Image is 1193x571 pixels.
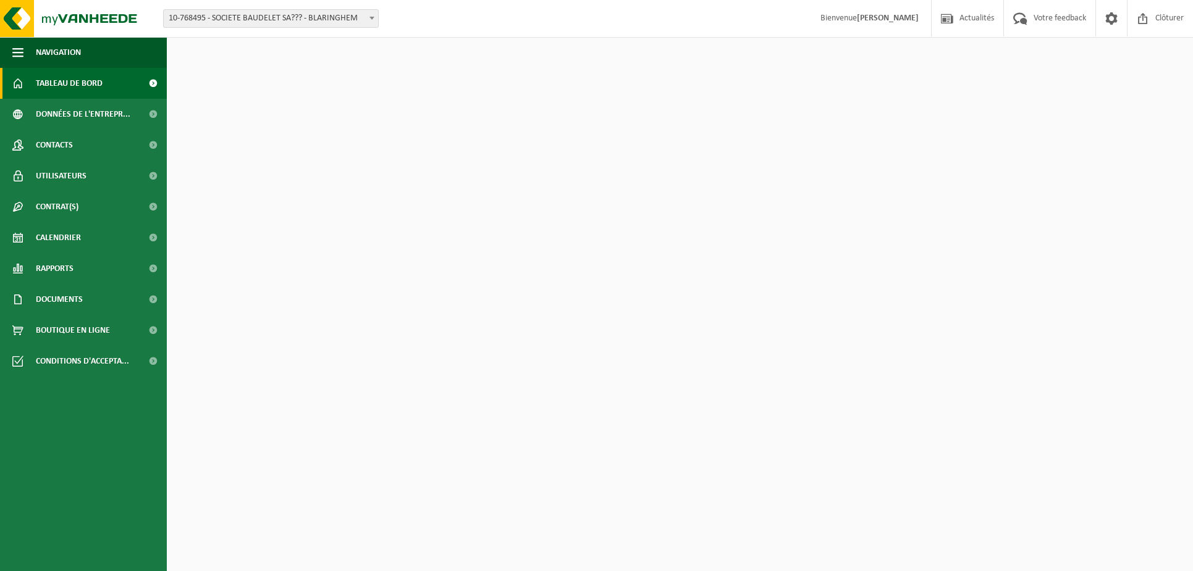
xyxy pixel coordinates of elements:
span: Navigation [36,37,81,68]
span: Contrat(s) [36,191,78,222]
span: Boutique en ligne [36,315,110,346]
span: Documents [36,284,83,315]
span: Rapports [36,253,74,284]
span: Conditions d'accepta... [36,346,129,377]
span: Calendrier [36,222,81,253]
span: Utilisateurs [36,160,86,191]
span: Tableau de bord [36,68,103,99]
span: 10-768495 - SOCIETE BAUDELET SA??? - BLARINGHEM [163,9,379,28]
span: Données de l'entrepr... [36,99,130,130]
span: Contacts [36,130,73,160]
span: 10-768495 - SOCIETE BAUDELET SA??? - BLARINGHEM [164,10,378,27]
strong: [PERSON_NAME] [857,14,919,23]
